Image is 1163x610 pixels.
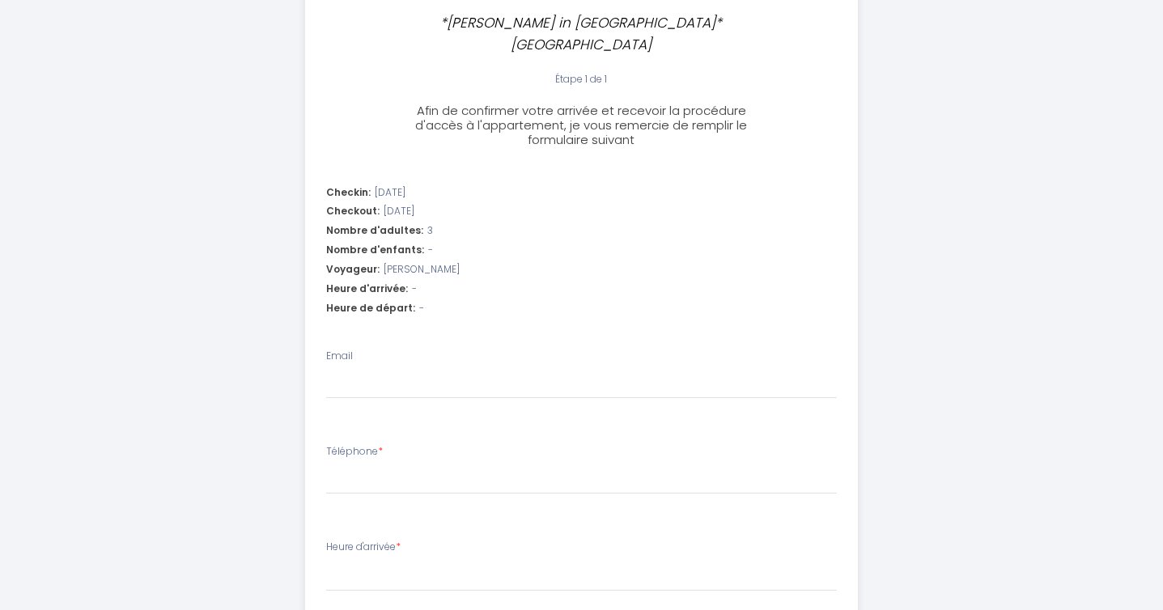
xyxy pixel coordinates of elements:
[326,185,371,201] span: Checkin:
[555,72,607,86] span: Étape 1 de 1
[384,262,460,277] span: [PERSON_NAME]
[326,243,424,258] span: Nombre d'enfants:
[375,185,405,201] span: [DATE]
[427,223,433,239] span: 3
[428,243,433,258] span: -
[326,349,353,364] label: Email
[326,444,383,460] label: Téléphone
[326,282,408,297] span: Heure d'arrivée:
[326,262,380,277] span: Voyageur:
[409,12,755,55] p: *[PERSON_NAME] in [GEOGRAPHIC_DATA]* [GEOGRAPHIC_DATA]
[326,301,415,316] span: Heure de départ:
[384,204,414,219] span: [DATE]
[419,301,424,316] span: -
[326,223,423,239] span: Nombre d'adultes:
[415,102,747,148] span: Afin de confirmer votre arrivée et recevoir la procédure d'accès à l'appartement, je vous remerci...
[326,204,380,219] span: Checkout:
[412,282,417,297] span: -
[326,540,401,555] label: Heure d'arrivée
